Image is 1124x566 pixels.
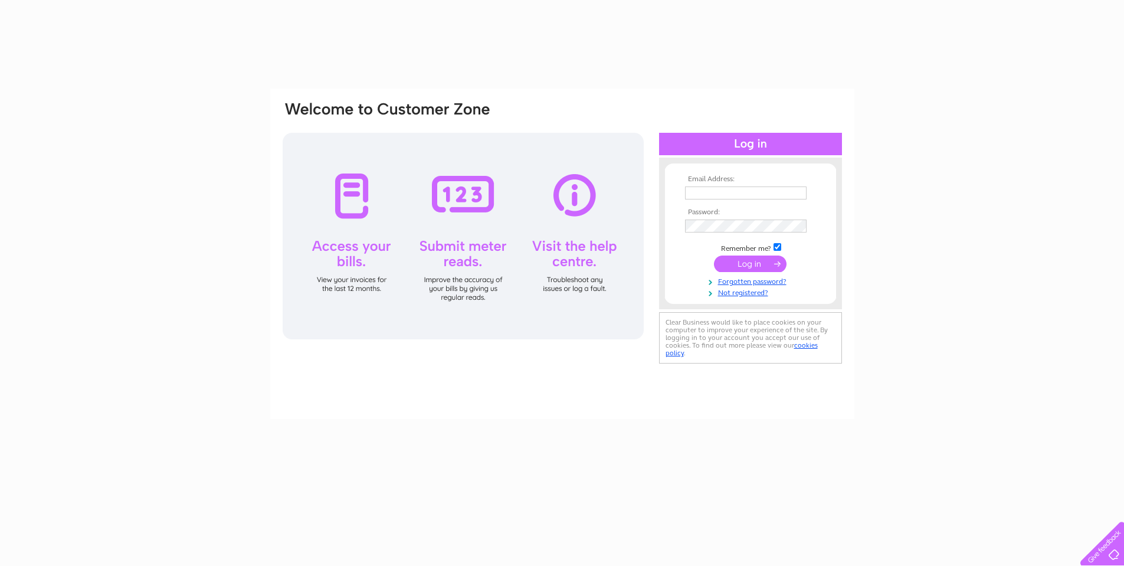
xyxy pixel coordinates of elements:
[685,286,819,297] a: Not registered?
[659,312,842,364] div: Clear Business would like to place cookies on your computer to improve your experience of the sit...
[714,256,787,272] input: Submit
[682,175,819,184] th: Email Address:
[666,341,818,357] a: cookies policy
[682,241,819,253] td: Remember me?
[685,275,819,286] a: Forgotten password?
[682,208,819,217] th: Password:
